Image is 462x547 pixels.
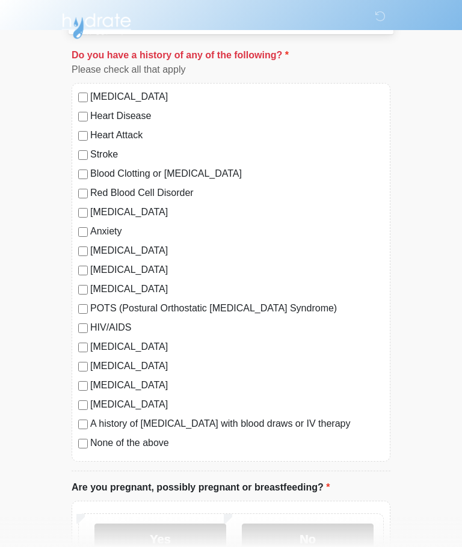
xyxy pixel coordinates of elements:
input: Stroke [78,150,88,160]
input: [MEDICAL_DATA] [78,285,88,295]
label: Do you have a history of any of the following? [72,48,289,63]
label: [MEDICAL_DATA] [90,205,384,219]
label: Are you pregnant, possibly pregnant or breastfeeding? [72,480,330,495]
label: A history of [MEDICAL_DATA] with blood draws or IV therapy [90,417,384,431]
label: [MEDICAL_DATA] [90,397,384,412]
input: [MEDICAL_DATA] [78,343,88,352]
input: Anxiety [78,227,88,237]
label: [MEDICAL_DATA] [90,282,384,296]
input: [MEDICAL_DATA] [78,266,88,275]
input: Blood Clotting or [MEDICAL_DATA] [78,170,88,179]
label: Red Blood Cell Disorder [90,186,384,200]
input: [MEDICAL_DATA] [78,400,88,410]
input: Heart Disease [78,112,88,121]
input: A history of [MEDICAL_DATA] with blood draws or IV therapy [78,420,88,429]
label: [MEDICAL_DATA] [90,340,384,354]
label: Anxiety [90,224,384,239]
label: POTS (Postural Orthostatic [MEDICAL_DATA] Syndrome) [90,301,384,316]
input: [MEDICAL_DATA] [78,362,88,371]
label: Stroke [90,147,384,162]
input: HIV/AIDS [78,323,88,333]
label: HIV/AIDS [90,320,384,335]
input: None of the above [78,439,88,448]
input: Red Blood Cell Disorder [78,189,88,198]
input: POTS (Postural Orthostatic [MEDICAL_DATA] Syndrome) [78,304,88,314]
label: [MEDICAL_DATA] [90,90,384,104]
label: Heart Disease [90,109,384,123]
input: [MEDICAL_DATA] [78,208,88,218]
label: Blood Clotting or [MEDICAL_DATA] [90,167,384,181]
input: [MEDICAL_DATA] [78,93,88,102]
label: Heart Attack [90,128,384,142]
img: Hydrate IV Bar - Arcadia Logo [60,9,133,40]
label: [MEDICAL_DATA] [90,378,384,393]
label: None of the above [90,436,384,450]
label: [MEDICAL_DATA] [90,359,384,373]
input: [MEDICAL_DATA] [78,381,88,391]
label: [MEDICAL_DATA] [90,263,384,277]
div: Please check all that apply [72,63,390,77]
label: [MEDICAL_DATA] [90,243,384,258]
input: [MEDICAL_DATA] [78,246,88,256]
input: Heart Attack [78,131,88,141]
